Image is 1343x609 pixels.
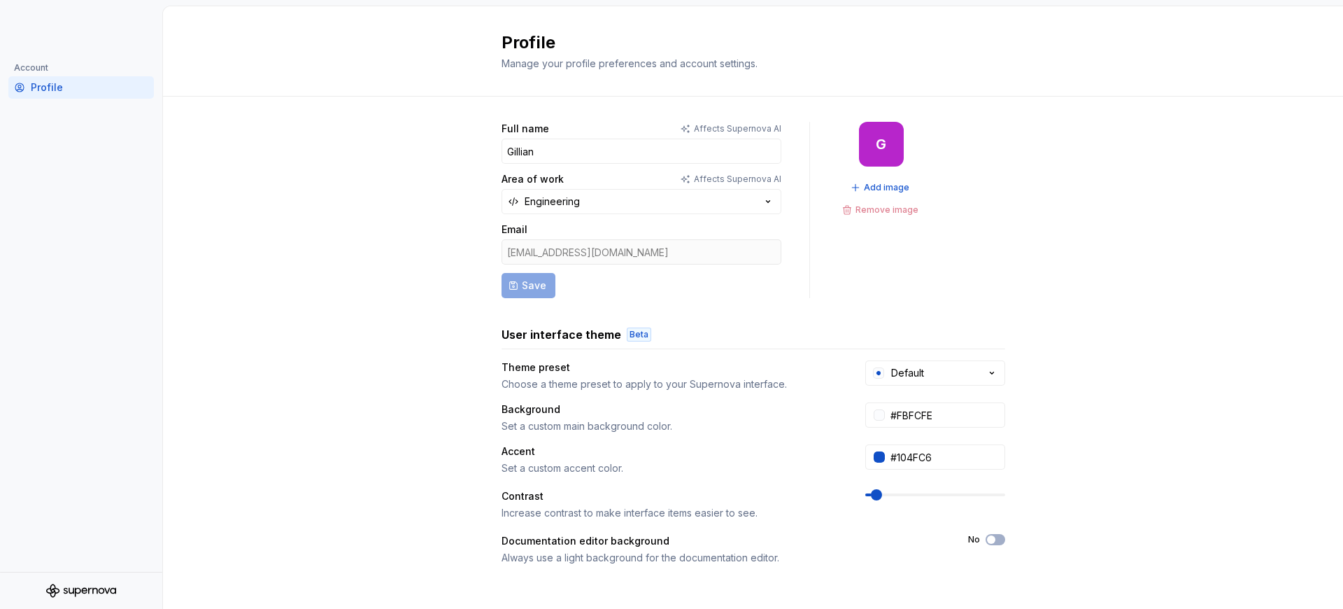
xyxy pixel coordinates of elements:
input: #104FC6 [885,444,1005,470]
label: No [968,534,980,545]
div: Theme preset [502,360,570,374]
div: Increase contrast to make interface items easier to see. [502,506,840,520]
h3: User interface theme [502,326,621,343]
div: Set a custom accent color. [502,461,840,475]
p: Affects Supernova AI [694,174,781,185]
div: Profile [31,80,148,94]
p: Affects Supernova AI [694,123,781,134]
span: Add image [864,182,909,193]
div: G [876,139,886,150]
div: Engineering [525,195,580,209]
div: Accent [502,444,535,458]
div: Default [891,366,924,380]
div: Contrast [502,489,543,503]
label: Full name [502,122,549,136]
div: Always use a light background for the documentation editor. [502,551,943,565]
h2: Profile [502,31,988,54]
div: Beta [627,328,651,342]
span: Manage your profile preferences and account settings. [502,57,758,69]
div: Account [8,59,54,76]
input: #FFFFFF [885,402,1005,428]
button: Add image [846,178,916,197]
svg: Supernova Logo [46,584,116,598]
div: Choose a theme preset to apply to your Supernova interface. [502,377,840,391]
label: Email [502,223,527,237]
a: Profile [8,76,154,99]
div: Set a custom main background color. [502,419,840,433]
button: Default [865,360,1005,386]
div: Background [502,402,560,416]
label: Area of work [502,172,564,186]
div: Documentation editor background [502,534,669,548]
